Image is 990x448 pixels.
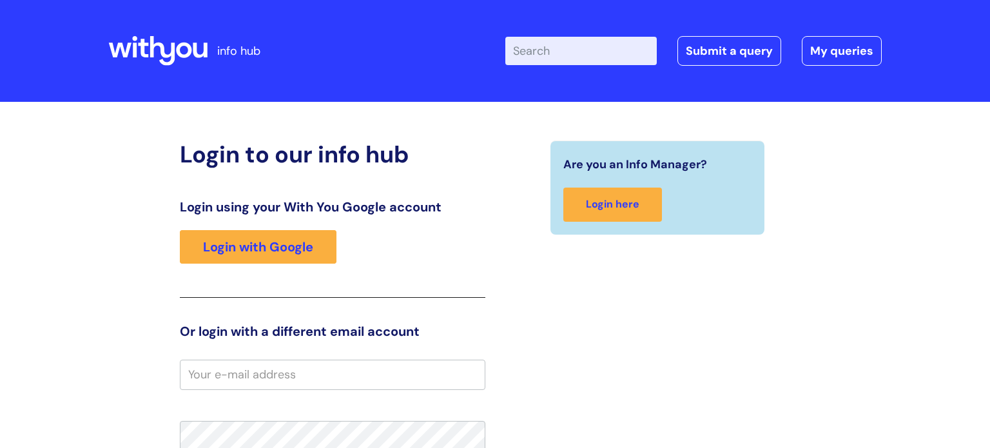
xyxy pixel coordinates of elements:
p: info hub [217,41,260,61]
h2: Login to our info hub [180,141,485,168]
h3: Or login with a different email account [180,324,485,339]
a: My queries [802,36,882,66]
a: Login with Google [180,230,336,264]
input: Your e-mail address [180,360,485,389]
a: Submit a query [677,36,781,66]
span: Are you an Info Manager? [563,154,707,175]
input: Search [505,37,657,65]
a: Login here [563,188,662,222]
h3: Login using your With You Google account [180,199,485,215]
